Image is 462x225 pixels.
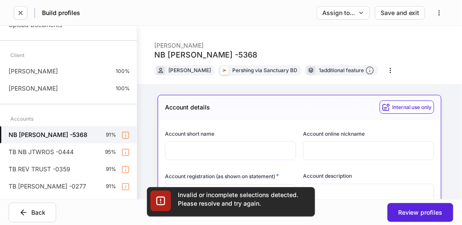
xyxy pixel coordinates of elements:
div: Review profiles [398,210,443,216]
div: Invalid or incomplete selections detected. Please resolve and try again. [178,191,306,208]
h6: Account online nickname [303,130,365,138]
p: 95% [105,149,116,155]
div: Client [10,48,24,63]
p: 91% [106,183,116,190]
p: TB NB JTWROS -0444 [9,148,74,156]
div: Pershing via Sanctuary BD [232,66,297,74]
div: Assign to... [322,10,364,16]
p: 100% [116,85,130,92]
p: TB REV TRUST -0359 [9,165,70,173]
h6: Account registration (as shown on statement) [165,172,279,180]
div: NB [PERSON_NAME] -5368 [154,50,257,60]
button: Back [9,203,56,222]
p: [PERSON_NAME] [9,67,58,76]
div: Save and exit [381,10,420,16]
h5: Build profiles [42,9,80,17]
div: 1 additional feature [319,66,374,75]
h5: Account details [165,103,210,112]
h6: Account description [303,172,352,180]
div: Accounts [10,111,33,126]
p: [PERSON_NAME] [9,84,58,93]
div: [PERSON_NAME] [154,36,257,50]
button: Assign to... [317,6,370,20]
p: 91% [106,166,116,173]
p: TB [PERSON_NAME] -0277 [9,182,86,191]
div: [PERSON_NAME] [168,66,211,74]
button: Save and exit [375,6,425,20]
button: Review profiles [387,203,453,222]
h5: NB [PERSON_NAME] -5368 [9,131,87,139]
p: 91% [106,131,116,138]
h6: Account short name [165,130,214,138]
div: Back [19,208,45,217]
h6: Internal use only [392,103,432,111]
p: 100% [116,68,130,75]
